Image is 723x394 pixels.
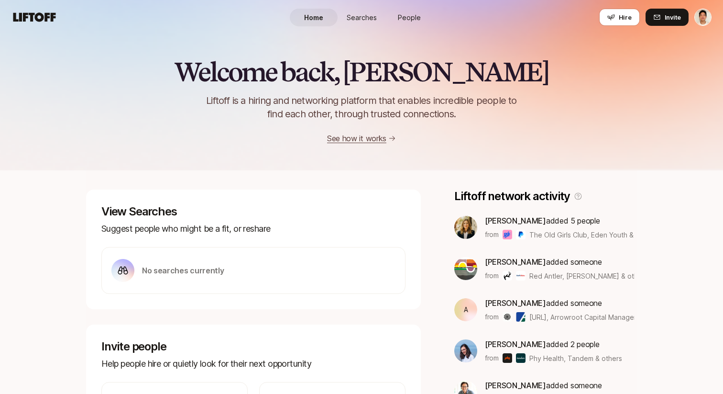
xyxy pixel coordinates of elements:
p: Help people hire or quietly look for their next opportunity [101,357,405,371]
p: added someone [485,297,635,309]
p: Liftoff is a hiring and networking platform that enables incredible people to find each other, th... [190,94,533,121]
button: Jeremy Chen [694,9,712,26]
button: Invite [646,9,689,26]
img: MuseData.ai [503,312,512,322]
p: No searches currently [142,264,224,277]
a: Home [290,9,338,26]
p: from [485,270,499,281]
span: People [398,12,421,23]
p: from [485,229,499,240]
img: Tandem [516,353,526,363]
img: Phy Health [503,353,512,363]
img: add89ea6_fb14_440a_9630_c54da93ccdde.jpg [454,216,477,239]
a: Searches [338,9,385,26]
a: See how it works [327,134,386,143]
span: [PERSON_NAME] [485,339,546,349]
span: Red Antler, [PERSON_NAME] & others [529,271,635,281]
span: [PERSON_NAME] [485,257,546,267]
p: from [485,352,499,364]
span: [PERSON_NAME] [485,298,546,308]
span: Invite [665,12,681,22]
img: Eden Youth [516,230,526,239]
img: Kraft Heinz [516,271,526,281]
p: Liftoff network activity [454,190,570,203]
img: Jeremy Chen [695,9,711,25]
h2: Welcome back, [PERSON_NAME] [174,57,548,86]
p: added someone [485,256,635,268]
p: added 2 people [485,338,622,350]
span: Phy Health, Tandem & others [529,353,622,363]
img: The Old Girls Club [503,230,512,239]
span: Hire [619,12,632,22]
img: 3b21b1e9_db0a_4655_a67f_ab9b1489a185.jpg [454,339,477,362]
img: ACg8ocJiMYCyxggn_X7DAT5DZ2XZSAavZ2rvSQUSYcwu0luQALiqYlkN=s160-c [454,257,477,280]
p: added someone [485,379,635,392]
img: Red Antler [503,271,512,281]
span: Home [304,12,323,23]
p: Suggest people who might be a fit, or reshare [101,222,405,236]
p: added 5 people [485,214,635,227]
span: [URL], Arrowroot Capital Management & others [529,313,679,321]
img: Arrowroot Capital Management [516,312,526,322]
p: Invite people [101,340,405,353]
span: [PERSON_NAME] [485,381,546,390]
span: [PERSON_NAME] [485,216,546,225]
a: People [385,9,433,26]
span: The Old Girls Club, Eden Youth & others [529,231,656,239]
p: View Searches [101,205,405,218]
span: Searches [347,12,377,23]
button: Hire [599,9,640,26]
p: A [464,304,468,315]
p: from [485,311,499,323]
